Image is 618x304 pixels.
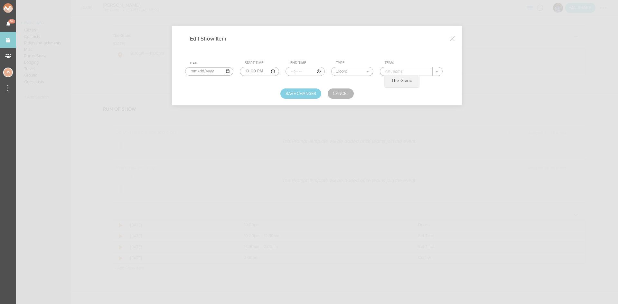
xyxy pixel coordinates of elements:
[280,88,321,99] button: Save Changes
[328,88,354,99] a: Cancel
[8,19,15,23] span: 54
[433,67,442,76] button: .
[3,68,13,77] div: Jessica Smith
[190,61,233,66] div: Date
[290,61,325,65] div: End Time
[3,3,40,13] img: NOMAD
[385,61,443,65] div: Team
[336,61,373,65] div: Type
[190,35,236,42] h4: Edit Show Item
[380,67,433,76] input: All Teams
[245,61,279,65] div: Start Time
[391,78,412,83] p: The Grand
